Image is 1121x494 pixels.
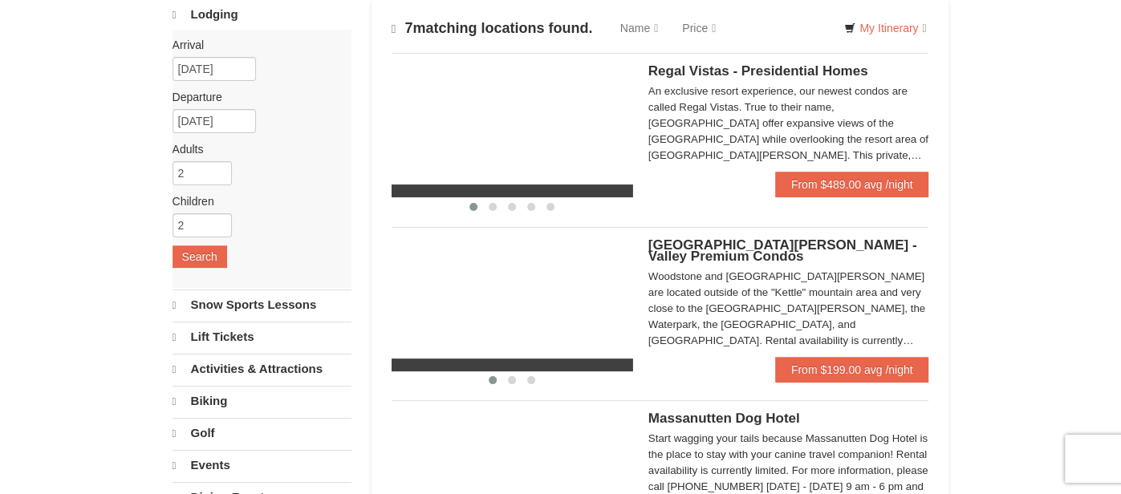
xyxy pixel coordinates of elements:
span: Regal Vistas - Presidential Homes [648,63,868,79]
a: Activities & Attractions [173,354,351,384]
label: Children [173,193,339,209]
a: Lift Tickets [173,322,351,352]
a: Events [173,450,351,480]
label: Departure [173,89,339,105]
a: Price [670,12,728,44]
div: Woodstone and [GEOGRAPHIC_DATA][PERSON_NAME] are located outside of the "Kettle" mountain area an... [648,269,929,349]
a: From $199.00 avg /night [775,357,929,383]
a: Snow Sports Lessons [173,290,351,320]
a: My Itinerary [834,16,936,40]
span: Massanutten Dog Hotel [648,411,800,426]
a: Golf [173,418,351,448]
button: Search [173,245,227,268]
label: Adults [173,141,339,157]
a: Biking [173,386,351,416]
a: Name [608,12,670,44]
label: Arrival [173,37,339,53]
span: [GEOGRAPHIC_DATA][PERSON_NAME] - Valley Premium Condos [648,237,917,264]
div: An exclusive resort experience, our newest condos are called Regal Vistas. True to their name, [G... [648,83,929,164]
a: From $489.00 avg /night [775,172,929,197]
